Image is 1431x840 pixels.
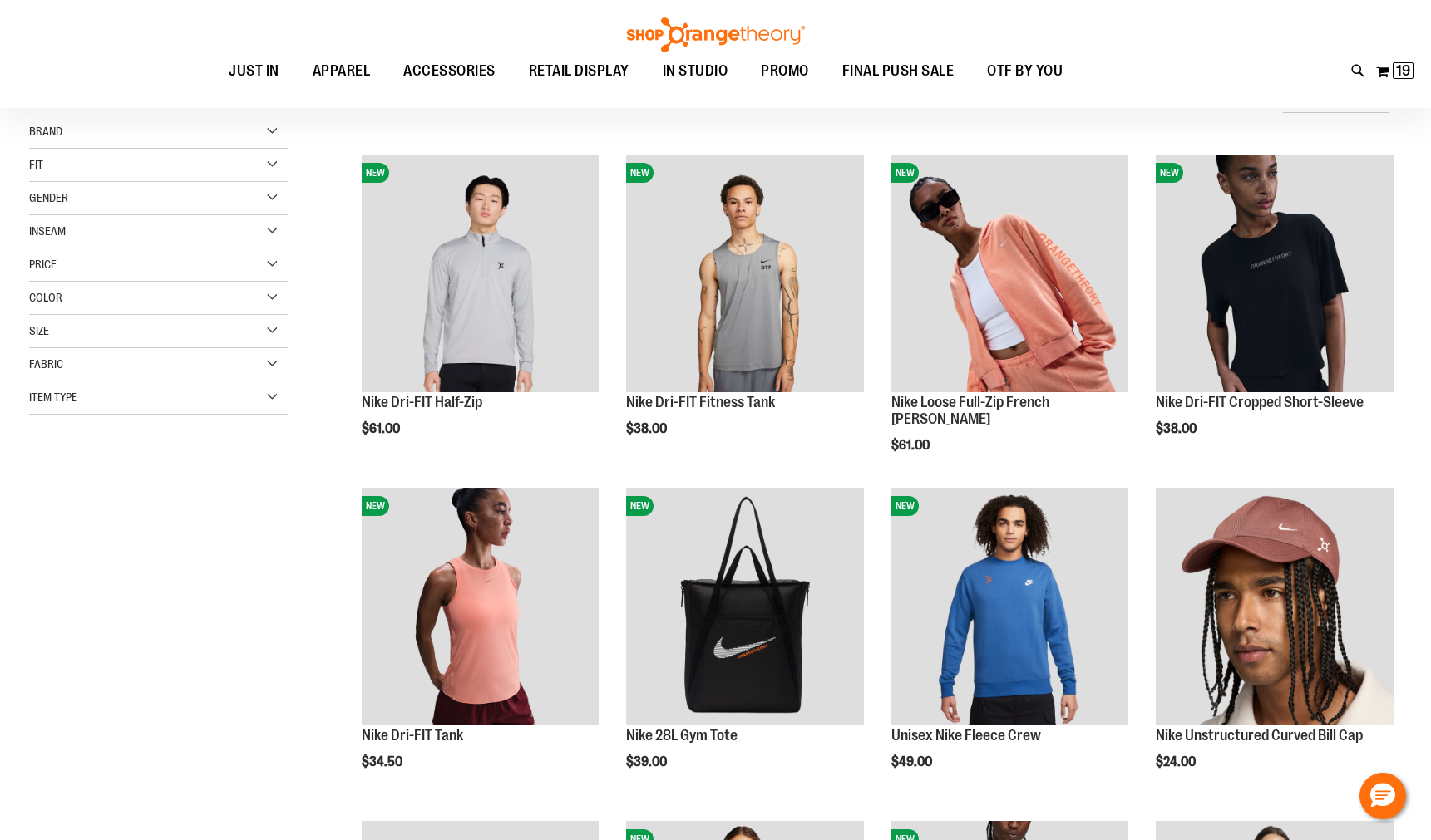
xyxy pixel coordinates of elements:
span: $49.00 [891,754,935,769]
a: PROMO [744,52,826,91]
a: Unisex Nike Fleece Crew [891,727,1041,744]
span: Inseam [29,224,66,238]
a: Nike Dri-FIT Fitness TankNEW [626,155,864,395]
img: Nike Dri-FIT Tank [362,488,600,725]
span: Price [29,258,57,271]
a: FINAL PUSH SALE [826,52,971,91]
a: Nike Dri-FIT Fitness Tank [626,394,775,410]
div: product [883,146,1137,494]
span: Gender [29,191,68,204]
div: product [618,146,872,479]
span: $39.00 [626,754,669,769]
img: Unisex Nike Fleece Crew [891,488,1129,725]
span: Fit [29,158,43,171]
span: NEW [626,496,654,516]
span: IN STUDIO [663,52,728,90]
img: Nike Unstructured Curved Bill Cap [1156,488,1394,725]
span: NEW [1156,163,1183,183]
span: Item Type [29,391,77,404]
img: Nike Loose Full-Zip French Terry Hoodie [891,155,1129,392]
div: product [618,479,872,812]
span: Fabric [29,357,63,371]
a: Nike Unstructured Curved Bill Cap [1156,488,1394,728]
a: IN STUDIO [646,52,745,91]
span: NEW [362,496,389,516]
a: Nike 28L Gym Tote [626,727,738,744]
img: Nike Dri-FIT Half-Zip [362,155,600,392]
div: product [1147,146,1402,479]
span: $24.00 [1156,754,1198,769]
a: Nike Unstructured Curved Bill Cap [1156,727,1363,744]
img: Nike Dri-FIT Cropped Short-Sleeve [1156,155,1394,392]
a: Nike 28L Gym ToteNEW [626,488,864,728]
a: Unisex Nike Fleece CrewNEW [891,488,1129,728]
a: APPAREL [296,52,387,90]
a: Nike Loose Full-Zip French Terry HoodieNEW [891,155,1129,395]
span: NEW [891,496,919,516]
div: product [883,479,1137,812]
img: Nike Dri-FIT Fitness Tank [626,155,864,392]
span: $34.50 [362,754,405,769]
a: RETAIL DISPLAY [512,52,646,91]
span: $61.00 [891,438,932,453]
span: RETAIL DISPLAY [529,52,629,90]
span: NEW [891,163,919,183]
span: Brand [29,125,62,138]
span: NEW [626,163,654,183]
button: Hello, have a question? Let’s chat. [1359,773,1406,819]
span: $38.00 [626,421,669,436]
span: ACCESSORIES [403,52,496,90]
a: Nike Dri-FIT Half-Zip [362,394,482,410]
a: Nike Dri-FIT Half-ZipNEW [362,155,600,395]
a: Nike Loose Full-Zip French [PERSON_NAME] [891,394,1049,427]
a: OTF BY YOU [970,52,1079,91]
span: APPAREL [313,52,371,90]
img: Nike 28L Gym Tote [626,488,864,725]
div: product [1147,479,1402,812]
span: $38.00 [1156,421,1199,436]
a: Nike Dri-FIT TankNEW [362,488,600,728]
div: product [353,146,608,479]
span: 19 [1396,62,1410,79]
span: Size [29,324,49,337]
a: Nike Dri-FIT Cropped Short-Sleeve [1156,394,1364,410]
div: product [353,479,608,812]
a: Nike Dri-FIT Cropped Short-SleeveNEW [1156,155,1394,395]
span: PROMO [761,52,809,90]
span: FINAL PUSH SALE [842,52,955,90]
span: Color [29,291,62,304]
a: Nike Dri-FIT Tank [362,727,463,744]
span: JUST IN [229,52,279,90]
span: $61.00 [362,421,402,436]
img: Shop Orangetheory [624,17,807,52]
a: JUST IN [212,52,296,91]
a: ACCESSORIES [387,52,512,91]
span: OTF BY YOU [987,52,1063,90]
span: NEW [362,163,389,183]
